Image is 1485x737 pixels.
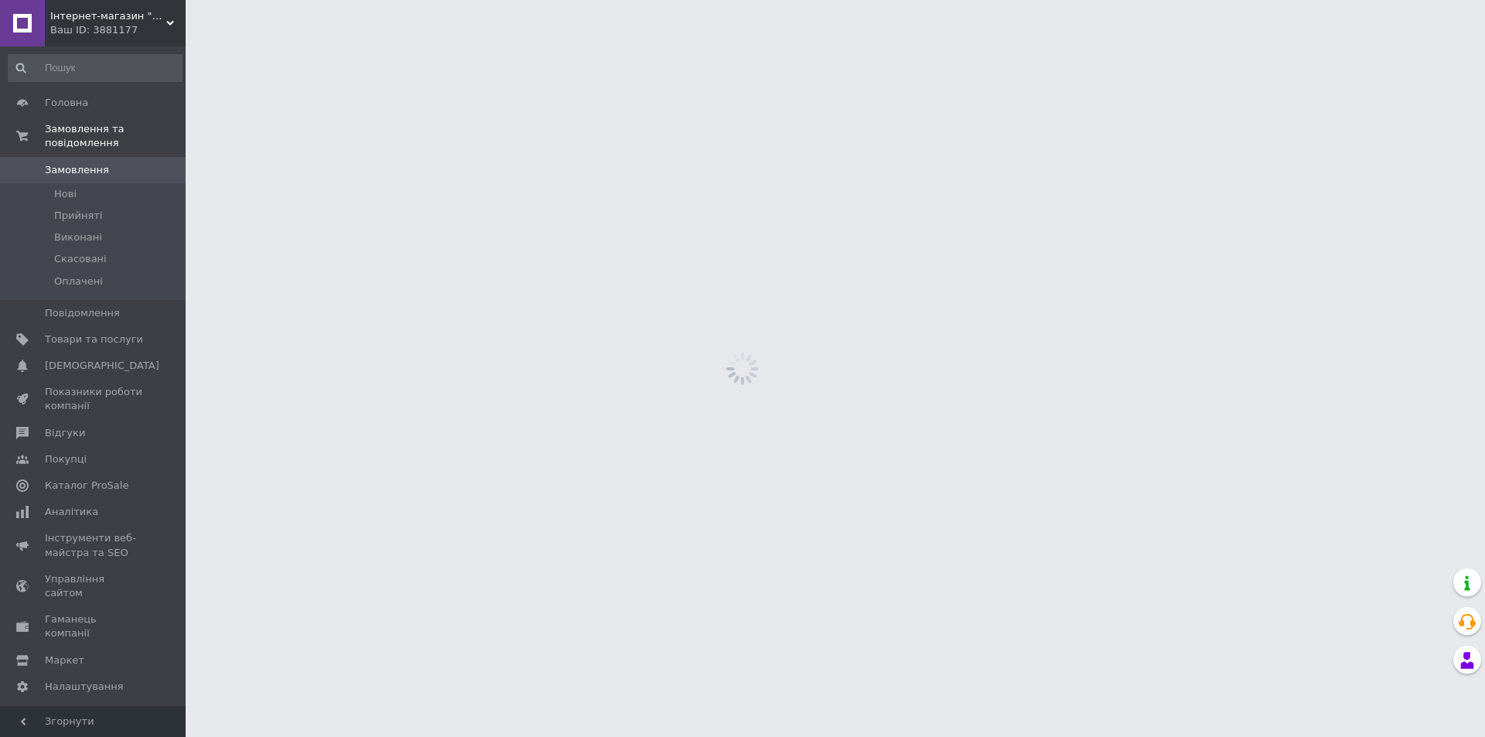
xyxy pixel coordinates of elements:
input: Пошук [8,54,183,82]
span: Замовлення [45,163,109,177]
span: Управління сайтом [45,572,143,600]
span: Інтернет-магазин "Нікс сантех" [50,9,166,23]
span: Інструменти веб-майстра та SEO [45,531,143,559]
span: Повідомлення [45,306,120,320]
span: Виконані [54,230,102,244]
span: Відгуки [45,426,85,440]
div: Ваш ID: 3881177 [50,23,186,37]
span: Каталог ProSale [45,479,128,493]
span: Головна [45,96,88,110]
span: Налаштування [45,680,124,694]
span: Покупці [45,452,87,466]
span: Показники роботи компанії [45,385,143,413]
span: Аналітика [45,505,98,519]
span: [DEMOGRAPHIC_DATA] [45,359,159,373]
span: Оплачені [54,275,103,288]
span: Скасовані [54,252,107,266]
span: Замовлення та повідомлення [45,122,186,150]
span: Товари та послуги [45,333,143,346]
span: Нові [54,187,77,201]
span: Маркет [45,653,84,667]
span: Гаманець компанії [45,612,143,640]
span: Прийняті [54,209,102,223]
